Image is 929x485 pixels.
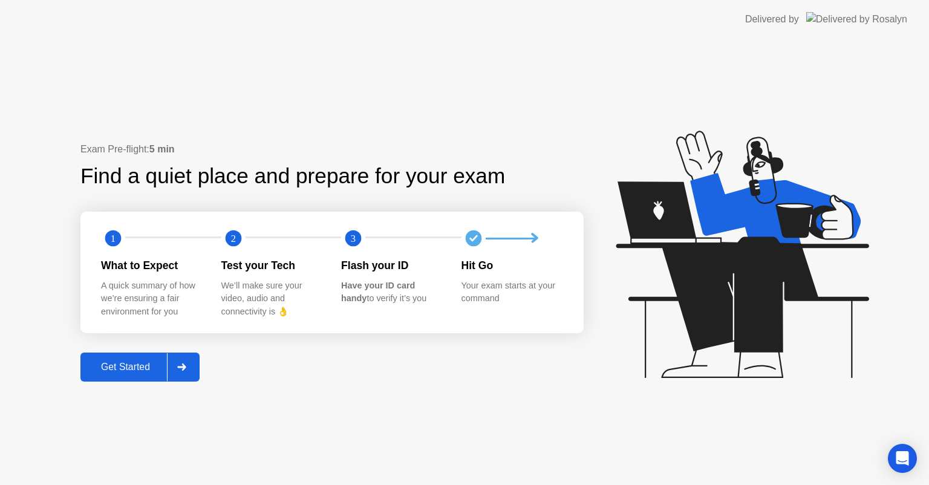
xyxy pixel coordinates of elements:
div: to verify it’s you [341,279,442,305]
div: A quick summary of how we’re ensuring a fair environment for you [101,279,202,319]
button: Get Started [80,353,200,382]
div: We’ll make sure your video, audio and connectivity is 👌 [221,279,322,319]
div: Exam Pre-flight: [80,142,584,157]
div: Your exam starts at your command [461,279,562,305]
b: Have your ID card handy [341,281,415,304]
div: Open Intercom Messenger [888,444,917,473]
text: 3 [351,233,356,244]
text: 2 [230,233,235,244]
div: Delivered by [745,12,799,27]
div: Find a quiet place and prepare for your exam [80,160,507,192]
b: 5 min [149,144,175,154]
div: Get Started [84,362,167,373]
text: 1 [111,233,116,244]
img: Delivered by Rosalyn [806,12,907,26]
div: Flash your ID [341,258,442,273]
div: Hit Go [461,258,562,273]
div: Test your Tech [221,258,322,273]
div: What to Expect [101,258,202,273]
